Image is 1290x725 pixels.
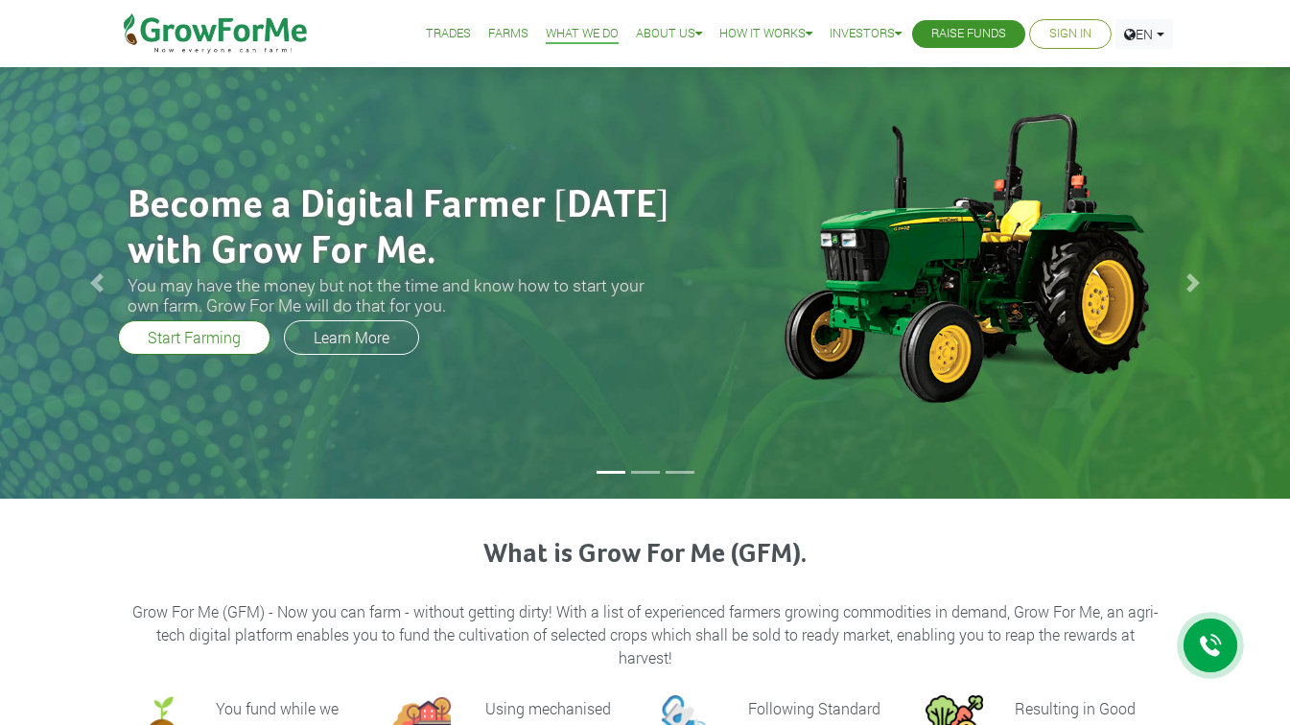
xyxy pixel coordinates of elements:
[130,600,1161,669] p: Grow For Me (GFM) - Now you can farm - without getting dirty! With a list of experienced farmers ...
[128,275,674,316] h3: You may have the money but not the time and know how to start your own farm. Grow For Me will do ...
[719,24,812,44] a: How it Works
[830,24,902,44] a: Investors
[426,24,471,44] a: Trades
[488,24,528,44] a: Farms
[1049,24,1091,44] a: Sign In
[751,104,1178,410] img: growforme image
[546,24,619,44] a: What We Do
[1115,19,1173,49] a: EN
[284,320,419,355] a: Learn More
[118,320,270,355] a: Start Farming
[130,539,1161,572] h3: What is Grow For Me (GFM).
[128,183,674,275] h2: Become a Digital Farmer [DATE] with Grow For Me.
[931,24,1006,44] a: Raise Funds
[636,24,702,44] a: About Us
